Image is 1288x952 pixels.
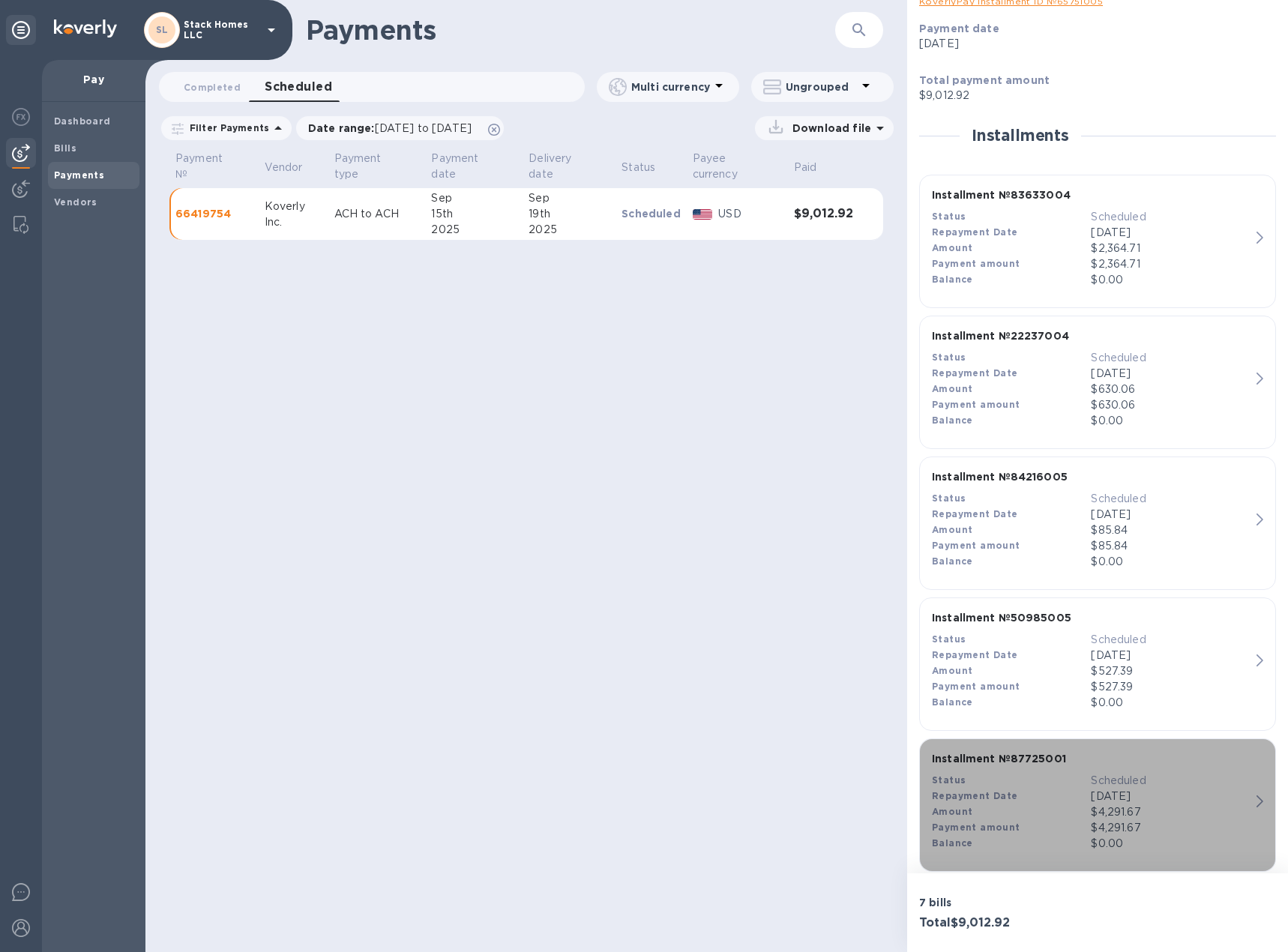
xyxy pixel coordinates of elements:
[932,822,1020,833] b: Payment amount
[932,471,1068,483] b: Installment № 84216005
[932,555,973,567] b: Balance
[919,916,1092,930] h3: Total $9,012.92
[794,207,853,221] h3: $9,012.92
[1091,679,1250,695] p: $527.39
[932,399,1020,410] b: Payment amount
[932,837,973,849] b: Balance
[919,74,1050,86] b: Total payment amount
[431,206,517,222] div: 15th
[1091,554,1250,570] p: $0.00
[932,665,972,676] b: Amount
[375,122,472,134] span: [DATE] to [DATE]
[932,790,1018,801] b: Repayment Date
[794,160,817,175] p: Paid
[54,19,117,37] img: Logo
[431,151,517,182] span: Payment date
[1091,225,1250,241] p: [DATE]
[972,126,1069,145] h2: Installments
[1091,209,1250,225] p: Scheduled
[622,206,680,221] p: Scheduled
[265,199,322,214] div: Koverly
[932,524,972,535] b: Amount
[631,79,710,94] p: Multi currency
[622,160,655,175] p: Status
[265,214,322,230] div: Inc.
[919,597,1276,731] button: Installment №50985005StatusScheduledRepayment Date[DATE]Amount$527.39Payment amount$527.39Balance...
[1091,773,1250,789] p: Scheduled
[184,19,259,40] p: Stack Homes LLC
[932,540,1020,551] b: Payment amount
[932,367,1018,379] b: Repayment Date
[932,633,966,645] b: Status
[932,649,1018,660] b: Repayment Date
[1091,820,1250,836] p: $4,291.67
[794,160,837,175] span: Paid
[334,206,420,222] p: ACH to ACH
[306,14,835,46] h1: Payments
[932,508,1018,519] b: Repayment Date
[265,76,332,97] span: Scheduled
[932,242,972,253] b: Amount
[932,352,966,363] b: Status
[919,316,1276,449] button: Installment №22237004StatusScheduledRepayment Date[DATE]Amount$630.06Payment amount$630.06Balance...
[431,190,517,206] div: Sep
[932,774,966,786] b: Status
[529,190,610,206] div: Sep
[1091,350,1250,366] p: Scheduled
[265,160,322,175] span: Vendor
[1091,522,1250,538] div: $85.84
[1091,663,1250,679] div: $527.39
[334,151,420,182] span: Payment type
[932,274,973,285] b: Balance
[529,151,610,182] span: Delivery date
[1091,804,1250,820] div: $4,291.67
[932,211,966,222] b: Status
[622,160,675,175] span: Status
[1091,397,1250,413] p: $630.06
[919,457,1276,590] button: Installment №84216005StatusScheduledRepayment Date[DATE]Amount$85.84Payment amount$85.84Balance$0.00
[184,121,269,134] p: Filter Payments
[184,79,241,95] span: Completed
[786,79,857,94] p: Ungrouped
[932,330,1069,342] b: Installment № 22237004
[265,160,303,175] p: Vendor
[1091,241,1250,256] div: $2,364.71
[54,72,133,87] p: Pay
[175,206,253,221] p: 66419754
[932,415,973,426] b: Balance
[932,681,1020,692] b: Payment amount
[1091,789,1250,804] p: [DATE]
[919,895,1092,910] p: 7 bills
[919,22,999,34] b: Payment date
[1091,836,1250,852] p: $0.00
[919,738,1276,872] button: Installment №87725001StatusScheduledRepayment Date[DATE]Amount$4,291.67Payment amount$4,291.67Bal...
[932,806,972,817] b: Amount
[932,492,966,504] b: Status
[334,151,400,182] p: Payment type
[693,151,762,182] p: Payee currency
[529,206,610,222] div: 19th
[932,226,1018,238] b: Repayment Date
[1091,648,1250,663] p: [DATE]
[6,15,36,45] div: Unpin categories
[932,258,1020,269] b: Payment amount
[932,383,972,394] b: Amount
[12,108,30,126] img: Foreign exchange
[54,142,76,154] b: Bills
[431,151,497,182] p: Payment date
[932,189,1071,201] b: Installment № 83633004
[175,151,253,182] span: Payment №
[1091,491,1250,507] p: Scheduled
[308,121,479,136] p: Date range :
[54,169,104,181] b: Payments
[54,196,97,208] b: Vendors
[431,222,517,238] div: 2025
[175,151,233,182] p: Payment №
[1091,382,1250,397] div: $630.06
[1091,413,1250,429] p: $0.00
[1091,507,1250,522] p: [DATE]
[1091,632,1250,648] p: Scheduled
[529,151,590,182] p: Delivery date
[1091,256,1250,272] p: $2,364.71
[1091,272,1250,288] p: $0.00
